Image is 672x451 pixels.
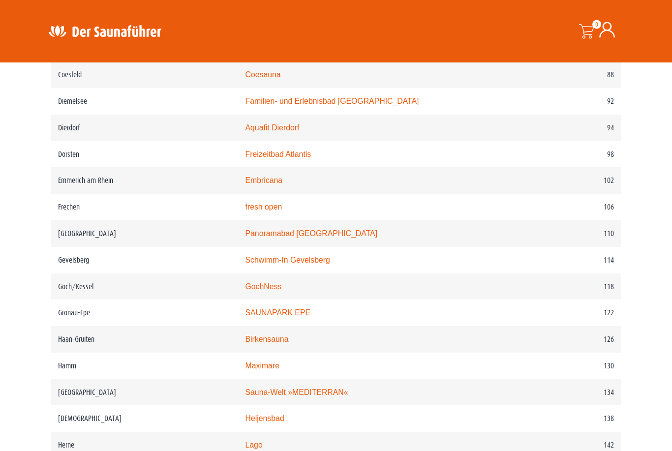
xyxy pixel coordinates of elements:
[51,62,238,89] td: Coesfeld
[519,247,621,274] td: 114
[51,221,238,247] td: [GEOGRAPHIC_DATA]
[592,20,601,29] span: 0
[245,150,311,159] a: Freizeitbad Atlantis
[245,256,330,265] a: Schwimm-In Gevelsberg
[245,362,279,370] a: Maximare
[245,97,419,106] a: Familien- und Erlebnisbad [GEOGRAPHIC_DATA]
[245,230,377,238] a: Panoramabad [GEOGRAPHIC_DATA]
[245,335,288,344] a: Birkensauna
[51,194,238,221] td: Frechen
[519,300,621,327] td: 122
[245,71,280,79] a: Coesauna
[519,327,621,353] td: 126
[51,406,238,432] td: [DEMOGRAPHIC_DATA]
[519,221,621,247] td: 110
[245,203,282,211] a: fresh open
[51,115,238,142] td: Dierdorf
[519,274,621,301] td: 118
[51,327,238,353] td: Haan-Gruiten
[245,309,310,317] a: SAUNAPARK EPE
[519,168,621,194] td: 102
[519,353,621,380] td: 130
[519,142,621,168] td: 98
[245,415,284,423] a: Heljensbad
[51,380,238,406] td: [GEOGRAPHIC_DATA]
[51,142,238,168] td: Dorsten
[245,389,348,397] a: Sauna-Welt »MEDITERRAN«
[519,89,621,115] td: 92
[51,300,238,327] td: Gronau-Epe
[51,274,238,301] td: Goch/Kessel
[245,441,262,450] a: Lago
[51,247,238,274] td: Gevelsberg
[519,115,621,142] td: 94
[519,406,621,432] td: 138
[51,353,238,380] td: Hamm
[519,380,621,406] td: 134
[51,89,238,115] td: Diemelsee
[51,168,238,194] td: Emmerich am Rhein
[245,177,282,185] a: Embricana
[245,283,281,291] a: GochNess
[519,194,621,221] td: 106
[245,124,299,132] a: Aquafit Dierdorf
[519,62,621,89] td: 88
